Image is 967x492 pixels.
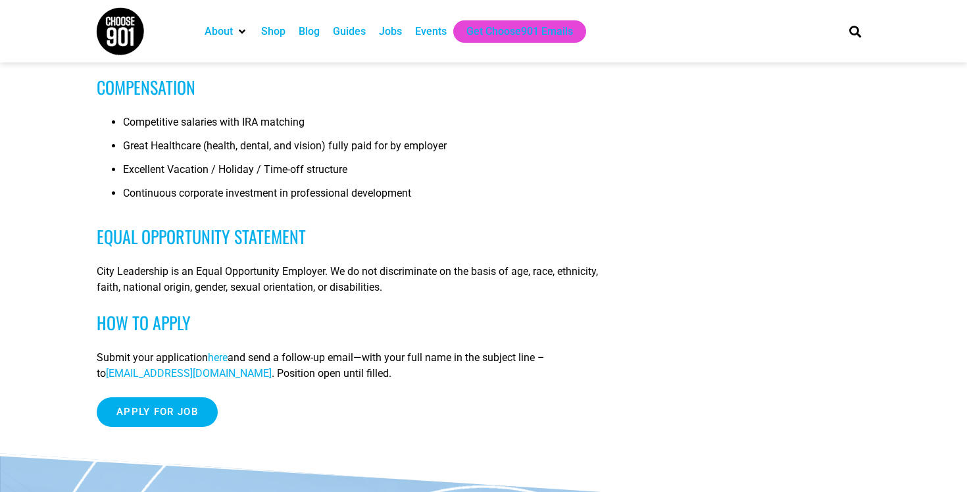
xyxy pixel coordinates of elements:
[379,24,402,39] a: Jobs
[97,310,191,335] span: How to Apply
[97,397,218,427] input: Apply for job
[97,265,598,293] span: City Leadership is an Equal Opportunity Employer. We do not discriminate on the basis of age, rac...
[97,351,545,380] span: and send a follow-up email—with your full name in the subject line –to
[208,351,228,364] a: here
[299,24,320,39] a: Blog
[272,367,391,380] span: . Position open until filled.
[123,187,411,199] span: Continuous corporate investment in professional development
[97,224,306,249] span: Equal Opportunity Statement
[261,24,285,39] a: Shop
[845,20,866,42] div: Search
[466,24,573,39] a: Get Choose901 Emails
[123,139,447,152] span: Great Healthcare (health, dental, and vision) fully paid for by employer
[415,24,447,39] a: Events
[198,20,827,43] nav: Main nav
[106,367,272,380] a: [EMAIL_ADDRESS][DOMAIN_NAME]
[198,20,255,43] div: About
[205,24,233,39] a: About
[97,74,195,100] span: Compensation
[123,163,347,176] span: Excellent Vacation / Holiday / Time-off structure
[97,351,208,364] span: Submit your application
[123,116,305,128] span: Competitive salaries with IRA matching
[333,24,366,39] a: Guides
